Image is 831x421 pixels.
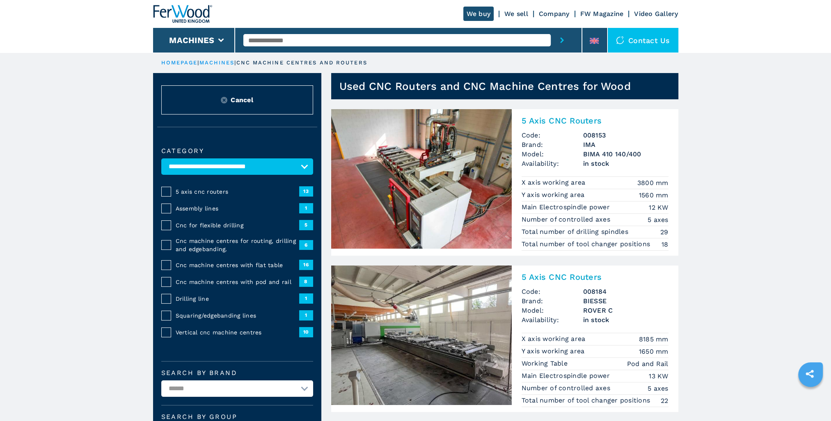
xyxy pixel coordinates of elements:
span: Model: [522,149,583,159]
p: Total number of tool changer positions [522,240,652,249]
span: Assembly lines [176,204,299,213]
h3: ROVER C [583,306,668,315]
span: 10 [299,327,313,337]
h3: IMA [583,140,668,149]
a: 5 Axis CNC Routers IMA BIMA 410 140/4005 Axis CNC RoutersCode:008153Brand:IMAModel:BIMA 410 140/4... [331,109,678,256]
span: Code: [522,287,583,296]
span: 1 [299,203,313,213]
img: 5 Axis CNC Routers BIESSE ROVER C [331,265,512,405]
label: Search by brand [161,370,313,376]
label: Category [161,148,313,154]
span: Availability: [522,159,583,168]
div: Contact us [608,28,678,53]
span: Cancel [231,95,253,105]
em: 3800 mm [637,178,668,188]
a: Company [539,10,570,18]
em: 12 KW [649,203,668,212]
span: Code: [522,130,583,140]
span: 6 [299,240,313,250]
a: HOMEPAGE [161,59,198,66]
span: Drilling line [176,295,299,303]
p: Number of controlled axes [522,215,613,224]
span: Model: [522,306,583,315]
a: We buy [463,7,494,21]
em: 29 [660,227,668,237]
span: 1 [299,293,313,303]
h3: 008184 [583,287,668,296]
p: cnc machine centres and routers [236,59,367,66]
button: submit-button [551,28,573,53]
span: Cnc for flexible drilling [176,221,299,229]
p: Y axis working area [522,347,587,356]
span: 5 [299,220,313,230]
img: Contact us [616,36,624,44]
span: in stock [583,315,668,325]
h2: 5 Axis CNC Routers [522,272,668,282]
a: We sell [504,10,528,18]
h3: 008153 [583,130,668,140]
span: Cnc machine centres with flat table [176,261,299,269]
span: | [197,59,199,66]
p: Total number of drilling spindles [522,227,631,236]
img: 5 Axis CNC Routers IMA BIMA 410 140/400 [331,109,512,249]
em: 13 KW [649,371,668,381]
p: X axis working area [522,334,588,343]
span: Search by group [161,414,313,420]
img: Reset [221,97,227,103]
a: machines [199,59,235,66]
p: Working Table [522,359,570,368]
span: Brand: [522,140,583,149]
span: Availability: [522,315,583,325]
em: 18 [662,240,668,249]
a: sharethis [799,364,820,384]
em: 5 axes [648,384,668,393]
span: Cnc machine centres with pod and rail [176,278,299,286]
span: Squaring/edgebanding lines [176,311,299,320]
span: 5 axis cnc routers [176,188,299,196]
img: Ferwood [153,5,212,23]
em: 22 [661,396,668,405]
span: | [234,59,236,66]
em: 5 axes [648,215,668,224]
p: Y axis working area [522,190,587,199]
p: X axis working area [522,178,588,187]
span: 1 [299,310,313,320]
em: 8185 mm [639,334,668,344]
span: Vertical cnc machine centres [176,328,299,336]
button: ResetCancel [161,85,313,114]
h2: 5 Axis CNC Routers [522,116,668,126]
span: Cnc machine centres for routing, drilling and edgebanding. [176,237,299,253]
p: Total number of tool changer positions [522,396,652,405]
h3: BIESSE [583,296,668,306]
button: Machines [169,35,214,45]
p: Number of controlled axes [522,384,613,393]
a: Video Gallery [634,10,678,18]
em: Pod and Rail [627,359,668,368]
h3: BIMA 410 140/400 [583,149,668,159]
a: 5 Axis CNC Routers BIESSE ROVER C5 Axis CNC RoutersCode:008184Brand:BIESSEModel:ROVER CAvailabili... [331,265,678,412]
p: Main Electrospindle power [522,371,612,380]
span: in stock [583,159,668,168]
span: 8 [299,277,313,286]
h1: Used CNC Routers and CNC Machine Centres for Wood [339,80,631,93]
em: 1650 mm [639,347,668,356]
p: Main Electrospindle power [522,203,612,212]
span: 13 [299,186,313,196]
span: 16 [299,260,313,270]
a: FW Magazine [580,10,624,18]
span: Brand: [522,296,583,306]
em: 1560 mm [639,190,668,200]
iframe: Chat [796,384,825,415]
